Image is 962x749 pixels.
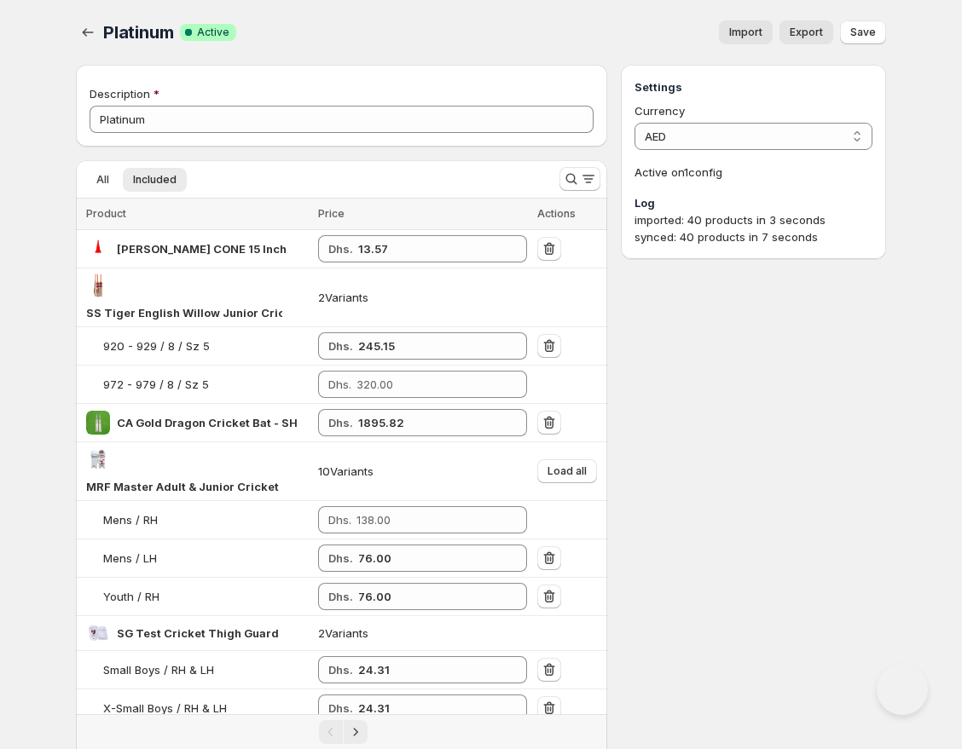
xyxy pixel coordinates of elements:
div: Youth / RH [103,588,159,605]
span: Actions [537,207,576,220]
div: 920 - 929 / 8 / Sz 5 [103,337,210,354]
span: SG Test Cricket Thigh Guard [117,626,279,640]
span: Mens / RH [103,513,158,527]
span: Product [86,207,126,220]
input: 138.00 [358,544,501,572]
input: 40.00 [358,656,501,683]
span: MRF Master Adult & Junior Cricket Batting Leg Guard [86,480,383,493]
div: X-Small Boys / RH & LH [103,700,227,717]
strong: Dhs. [328,551,353,565]
span: Mens / LH [103,551,157,565]
button: Next [344,720,368,744]
span: Active [197,26,229,39]
span: X-Small Boys / RH & LH [103,701,227,715]
span: [PERSON_NAME] CONE 15 Inch [117,242,287,256]
span: Dhs. [328,513,351,527]
input: 138.00 [356,506,501,533]
span: Dhs. [328,377,351,391]
input: 320.00 [358,332,501,360]
span: Currency [635,104,685,118]
td: 2 Variants [313,268,532,327]
a: Export [779,20,833,44]
strong: Dhs. [328,701,353,715]
span: Platinum [103,22,173,43]
strong: Dhs. [328,416,353,429]
span: Youth / RH [103,590,159,603]
span: Description [90,87,150,101]
span: Included [133,173,177,187]
div: CA Gold Dragon Cricket Bat - SH [117,414,298,431]
span: 920 - 929 / 8 / Sz 5 [103,339,210,353]
h3: Settings [635,78,872,95]
div: SG Test Cricket Thigh Guard [117,625,279,642]
strong: Dhs. [328,663,353,677]
div: SS Tiger English Willow Junior Cricket Bat - Size 5 (five) [86,304,282,321]
div: 972 - 979 / 8 / Sz 5 [103,376,209,393]
input: 320.00 [356,371,501,398]
span: Price [318,207,345,220]
button: Search and filter results [559,167,600,191]
span: CA Gold Dragon Cricket Bat - SH [117,416,298,429]
span: Save [850,26,876,39]
span: Small Boys / RH & LH [103,663,214,677]
div: Mens / LH [103,550,157,567]
span: SS Tiger English Willow Junior Cricket Bat - Size 5 (five) [86,306,401,320]
td: 2 Variants [313,616,532,651]
iframe: Help Scout Beacon - Open [877,664,928,715]
span: All [96,173,109,187]
button: Save [840,20,886,44]
span: Import [729,26,762,39]
p: Active on 1 config [635,164,872,181]
h3: Log [635,194,872,211]
div: Mens / RH [103,511,158,528]
span: Load all [548,464,587,478]
button: Load all [537,459,597,483]
div: Small Boys / RH & LH [103,661,214,678]
strong: Dhs. [328,242,353,256]
td: 10 Variants [313,442,532,501]
input: Private internal description [90,106,594,133]
input: 2380.00 [358,409,501,436]
input: 40.00 [358,694,501,722]
div: SS FIELDING CONE 15 Inch [117,240,287,257]
span: Export [790,26,823,39]
div: MRF Master Adult & Junior Cricket Batting Leg Guard [86,478,282,495]
strong: Dhs. [328,339,353,353]
input: 99.00 [358,583,501,610]
input: 15.00 [358,235,501,262]
button: Import [719,20,773,44]
nav: Pagination [76,714,607,749]
strong: Dhs. [328,590,353,603]
span: 972 - 979 / 8 / Sz 5 [103,377,209,391]
div: imported: 40 products in 3 seconds synced: 40 products in 7 seconds [635,211,872,245]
